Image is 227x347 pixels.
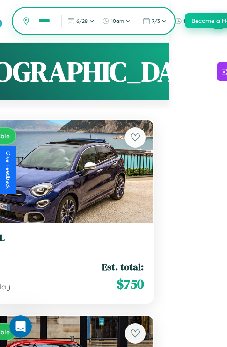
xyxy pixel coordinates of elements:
[183,18,197,24] span: 10am
[152,18,160,24] span: 7 / 3
[117,275,144,293] span: $ 750
[111,18,124,24] span: 10am
[172,15,206,27] button: 10am
[140,15,170,27] button: 7/3
[76,18,88,24] span: 6 / 28
[102,260,144,274] span: Est. total:
[99,15,134,27] button: 10am
[9,315,32,338] iframe: Intercom live chat
[5,151,11,189] div: Give Feedback
[65,15,97,27] button: 6/28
